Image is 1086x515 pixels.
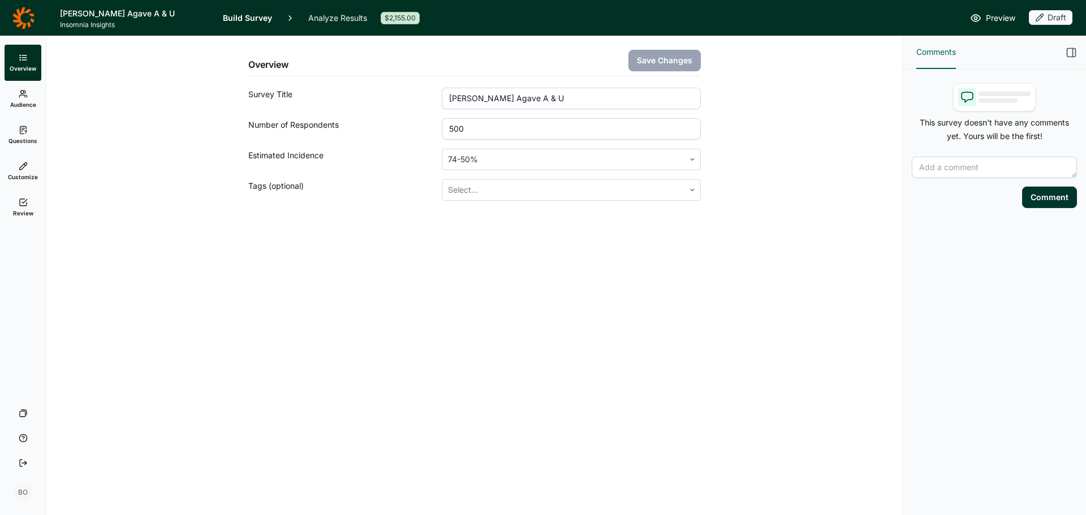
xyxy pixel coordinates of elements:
[1022,187,1077,208] button: Comment
[5,189,41,226] a: Review
[248,179,442,201] div: Tags (optional)
[248,58,288,71] h2: Overview
[442,88,700,109] input: ex: Package testing study
[381,12,420,24] div: $2,155.00
[10,64,36,72] span: Overview
[916,36,956,69] button: Comments
[1029,10,1072,26] button: Draft
[970,11,1015,25] a: Preview
[5,45,41,81] a: Overview
[248,88,442,109] div: Survey Title
[5,81,41,117] a: Audience
[912,116,1077,143] p: This survey doesn't have any comments yet. Yours will be the first!
[13,209,33,217] span: Review
[14,483,32,501] div: BO
[248,149,442,170] div: Estimated Incidence
[5,153,41,189] a: Customize
[1029,10,1072,25] div: Draft
[5,117,41,153] a: Questions
[8,137,37,145] span: Questions
[986,11,1015,25] span: Preview
[10,101,36,109] span: Audience
[248,118,442,140] div: Number of Respondents
[916,45,956,59] span: Comments
[628,50,701,71] button: Save Changes
[60,7,209,20] h1: [PERSON_NAME] Agave A & U
[8,173,38,181] span: Customize
[60,20,209,29] span: Insomnia Insights
[442,118,700,140] input: 1000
